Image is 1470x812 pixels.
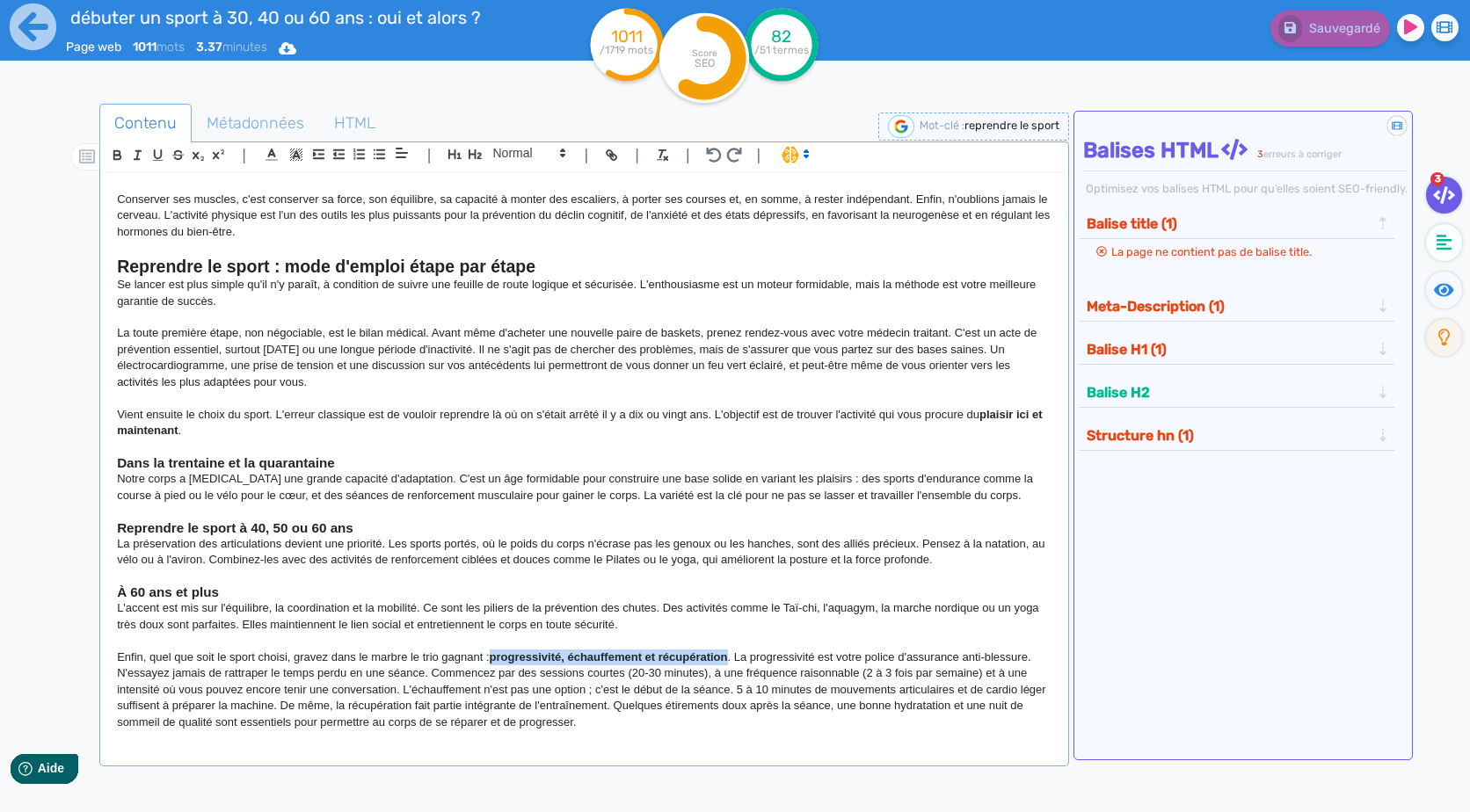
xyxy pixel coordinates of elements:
[888,115,914,138] img: google-serp-logo.png
[117,471,1051,504] p: Notre corps a [MEDICAL_DATA] une grande capacité d'adaptation. C'est un âge formidable pour const...
[117,192,1051,240] p: Conserver ses muscles, c'est conserver sa force, son équilibre, sa capacité à monter des escalier...
[90,14,116,28] span: Aide
[1083,180,1408,197] div: Optimisez vos balises HTML pour qu’elles soient SEO-friendly.
[1081,209,1393,238] div: Balise title (1)
[490,650,728,663] strong: progressivité, échauffement et récupération
[133,40,185,54] span: mots
[99,104,192,143] a: Contenu
[694,56,714,69] tspan: SEO
[117,277,1051,309] p: Se lancer est plus simple qu'il n'y paraît, à condition de suivre une feuille de route logique et...
[1081,209,1377,238] button: Balise title (1)
[920,119,964,132] span: Mot-clé :
[117,455,335,470] strong: Dans la trentaine et la quarantaine
[66,40,121,54] span: Page web
[319,104,390,143] a: HTML
[196,40,222,54] b: 3.37
[774,144,815,165] span: I.Assistant
[1081,421,1377,450] button: Structure hn (1)
[1257,149,1263,160] span: 3
[320,99,389,147] span: HTML
[771,26,791,47] tspan: 82
[192,104,319,143] a: Métadonnées
[117,520,353,535] strong: Reprendre le sport à 40, 50 ou 60 ans
[242,143,246,167] span: |
[1111,245,1312,258] span: La page ne contient pas de balise title.
[585,143,589,167] span: |
[1309,21,1380,36] span: Sauvegardé
[691,47,717,59] tspan: Score
[133,40,156,54] b: 1011
[193,99,318,147] span: Métadonnées
[117,584,219,599] strong: À 60 ans et plus
[1081,292,1393,321] div: Meta-Description (1)
[1081,378,1377,407] button: Balise H2
[66,4,507,32] input: title
[1081,421,1393,450] div: Structure hn (1)
[389,142,414,163] span: Aligment
[754,44,809,56] tspan: /51 termes
[427,143,432,167] span: |
[117,649,1051,730] p: Enfin, quel que soit le sport choisi, gravez dans le marbre le trio gagnant : . La progressivité ...
[117,407,1051,439] p: Vient ensuite le choix du sport. L'erreur classique est de vouloir reprendre là où on s'était arr...
[1081,292,1377,321] button: Meta-Description (1)
[117,257,535,276] strong: Reprendre le sport : mode d'emploi étape par étape
[117,536,1051,569] p: La préservation des articulations devient une priorité. Les sports portés, où le poids du corps n...
[1081,335,1377,364] button: Balise H1 (1)
[757,143,761,167] span: |
[117,325,1051,390] p: La toute première étape, non négociable, est le bilan médical. Avant même d'acheter une nouvelle ...
[100,99,191,147] span: Contenu
[611,26,643,47] tspan: 1011
[117,600,1051,633] p: L'accent est mis sur l'équilibre, la coordination et la mobilité. Ce sont les piliers de la préve...
[1263,149,1342,160] span: erreurs à corriger
[964,119,1059,132] span: reprendre le sport
[196,40,267,54] span: minutes
[635,143,639,167] span: |
[1083,138,1408,163] h4: Balises HTML
[686,143,690,167] span: |
[1430,172,1445,186] span: 3
[1270,11,1390,47] button: Sauvegardé
[1081,378,1393,407] div: Balise H2
[600,44,653,56] tspan: /1719 mots
[1081,335,1393,364] div: Balise H1 (1)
